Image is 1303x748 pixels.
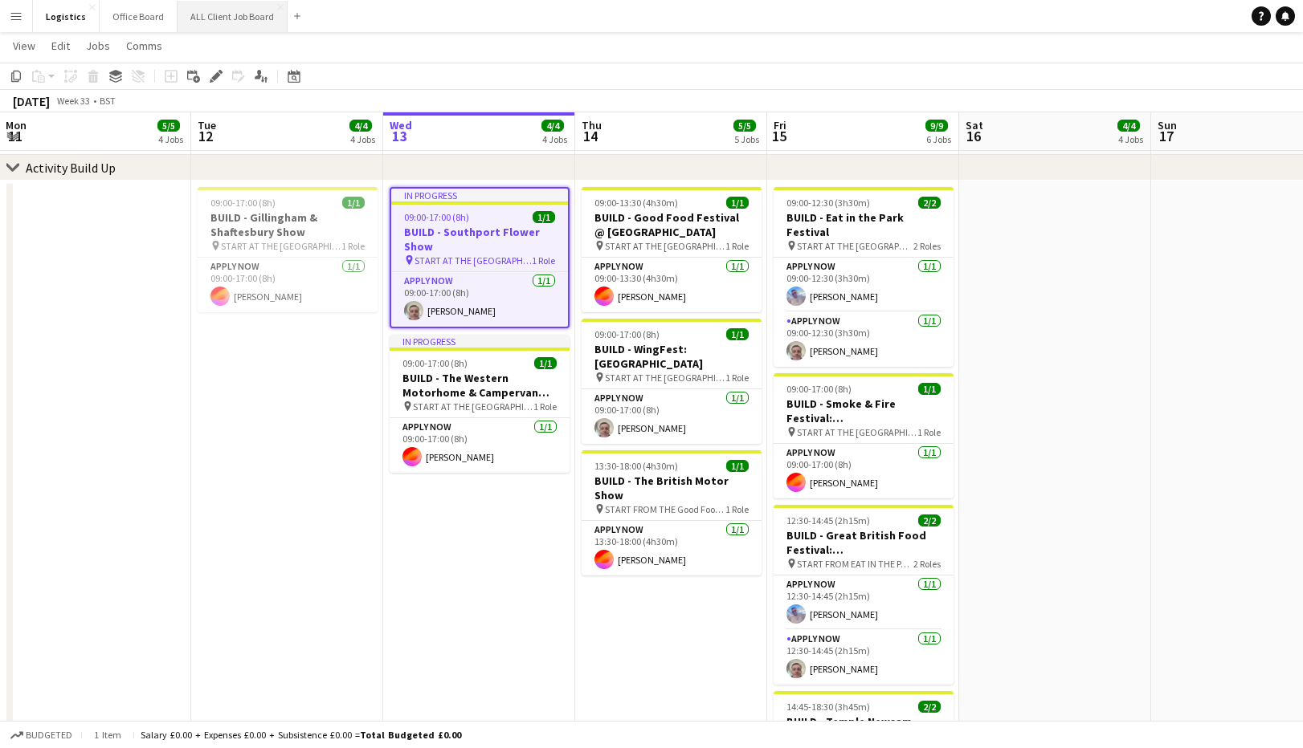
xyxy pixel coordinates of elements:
span: 1/1 [342,197,365,209]
span: Week 33 [53,95,93,107]
h3: BUILD - Temple Newsam Food & Drink Festival [774,714,954,743]
h3: BUILD - WingFest: [GEOGRAPHIC_DATA] [582,342,762,371]
span: Mon [6,118,27,132]
app-job-card: 09:00-17:00 (8h)1/1BUILD - Smoke & Fire Festival: [GEOGRAPHIC_DATA] START AT THE [GEOGRAPHIC_DATA... [774,373,954,498]
span: 1 Role [725,503,749,515]
span: 1 Role [725,372,749,384]
app-card-role: APPLY NOW1/113:30-18:00 (4h30m)[PERSON_NAME] [582,521,762,575]
span: 09:00-17:00 (8h) [210,197,276,209]
span: 1 item [88,729,127,741]
span: 2/2 [918,197,941,209]
div: 4 Jobs [542,133,567,145]
span: 15 [771,127,786,145]
app-job-card: In progress09:00-17:00 (8h)1/1BUILD - The Western Motorhome & Campervan Show START AT THE [GEOGRA... [390,335,570,473]
span: 1 Role [341,240,365,252]
span: 2/2 [918,701,941,713]
span: Thu [582,118,602,132]
div: [DATE] [13,93,50,109]
h3: BUILD - Southport Flower Show [391,225,568,254]
div: BST [100,95,116,107]
span: 5/5 [733,120,756,132]
span: 1/1 [726,460,749,472]
button: Budgeted [8,726,75,744]
span: 17 [1155,127,1177,145]
span: Sun [1158,118,1177,132]
span: 2 Roles [913,558,941,570]
span: 13:30-18:00 (4h30m) [594,460,678,472]
app-job-card: In progress09:00-17:00 (8h)1/1BUILD - Southport Flower Show START AT THE [GEOGRAPHIC_DATA]1 RoleA... [390,187,570,328]
span: START AT THE [GEOGRAPHIC_DATA] [797,240,913,252]
div: 09:00-13:30 (4h30m)1/1BUILD - Good Food Festival @ [GEOGRAPHIC_DATA] START AT THE [GEOGRAPHIC_DAT... [582,187,762,312]
app-card-role: APPLY NOW1/112:30-14:45 (2h15m)[PERSON_NAME] [774,630,954,685]
h3: BUILD - Good Food Festival @ [GEOGRAPHIC_DATA] [582,210,762,239]
span: 4/4 [349,120,372,132]
span: Jobs [86,39,110,53]
span: 13 [387,127,412,145]
span: 1/1 [534,357,557,369]
button: Logistics [33,1,100,32]
span: 12 [195,127,216,145]
span: START AT THE [GEOGRAPHIC_DATA] [415,254,532,266]
span: Wed [390,118,412,132]
span: 14:45-18:30 (3h45m) [786,701,870,713]
app-card-role: APPLY NOW1/109:00-17:00 (8h)[PERSON_NAME] [774,444,954,498]
span: 1 Role [533,400,557,413]
a: Edit [45,35,76,56]
div: Activity Build Up [26,160,116,176]
div: Salary £0.00 + Expenses £0.00 + Subsistence £0.00 = [141,729,461,741]
span: 4/4 [1117,120,1140,132]
a: View [6,35,42,56]
h3: BUILD - Smoke & Fire Festival: [GEOGRAPHIC_DATA] [774,396,954,425]
app-card-role: APPLY NOW1/109:00-17:00 (8h)[PERSON_NAME] [390,418,570,473]
app-card-role: APPLY NOW1/109:00-12:30 (3h30m)[PERSON_NAME] [774,312,954,367]
h3: BUILD - The Western Motorhome & Campervan Show [390,371,570,400]
div: 12:30-14:45 (2h15m)2/2BUILD - Great British Food Festival: [GEOGRAPHIC_DATA][PERSON_NAME] START F... [774,505,954,685]
app-job-card: 09:00-12:30 (3h30m)2/2BUILD - Eat in the Park Festival START AT THE [GEOGRAPHIC_DATA]2 RolesAPPLY... [774,187,954,367]
span: 1 Role [532,254,555,266]
span: Sat [966,118,983,132]
span: Budgeted [26,730,72,741]
span: 09:00-13:30 (4h30m) [594,197,678,209]
span: START FROM THE Good Food Festival @ [GEOGRAPHIC_DATA] [605,503,725,515]
span: 1/1 [918,383,941,395]
span: Edit [51,39,70,53]
div: 4 Jobs [158,133,183,145]
div: 4 Jobs [350,133,375,145]
span: 1 Role [917,426,941,438]
h3: BUILD - Great British Food Festival: [GEOGRAPHIC_DATA][PERSON_NAME] [774,528,954,557]
span: 09:00-17:00 (8h) [594,328,660,340]
span: Tue [198,118,216,132]
span: Total Budgeted £0.00 [360,729,461,741]
h3: BUILD - Eat in the Park Festival [774,210,954,239]
div: 5 Jobs [734,133,759,145]
app-job-card: 09:00-17:00 (8h)1/1BUILD - WingFest: [GEOGRAPHIC_DATA] START AT THE [GEOGRAPHIC_DATA]1 RoleAPPLY ... [582,319,762,444]
span: 11 [3,127,27,145]
span: View [13,39,35,53]
span: START AT THE [GEOGRAPHIC_DATA] [221,240,341,252]
app-card-role: APPLY NOW1/109:00-17:00 (8h)[PERSON_NAME] [582,389,762,444]
div: 09:00-17:00 (8h)1/1BUILD - Gillingham & Shaftesbury Show START AT THE [GEOGRAPHIC_DATA]1 RoleAPPL... [198,187,378,312]
span: START AT THE [GEOGRAPHIC_DATA] [605,240,725,252]
div: In progress [391,189,568,201]
span: 1/1 [726,328,749,340]
div: 4 Jobs [1118,133,1143,145]
span: START AT THE [GEOGRAPHIC_DATA] [605,372,725,384]
app-card-role: APPLY NOW1/109:00-17:00 (8h)[PERSON_NAME] [391,272,568,327]
button: Office Board [100,1,178,32]
span: 2 Roles [913,240,941,252]
span: 09:00-17:00 (8h) [786,383,852,395]
div: In progress [390,335,570,348]
span: 1/1 [726,197,749,209]
h3: BUILD - Gillingham & Shaftesbury Show [198,210,378,239]
div: 6 Jobs [926,133,951,145]
span: START FROM EAT IN THE PARK FESTIVAL [797,558,913,570]
span: 09:00-12:30 (3h30m) [786,197,870,209]
span: 1 Role [725,240,749,252]
span: 09:00-17:00 (8h) [402,357,468,369]
div: 13:30-18:00 (4h30m)1/1BUILD - The British Motor Show START FROM THE Good Food Festival @ [GEOGRAP... [582,450,762,575]
span: 12:30-14:45 (2h15m) [786,514,870,526]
